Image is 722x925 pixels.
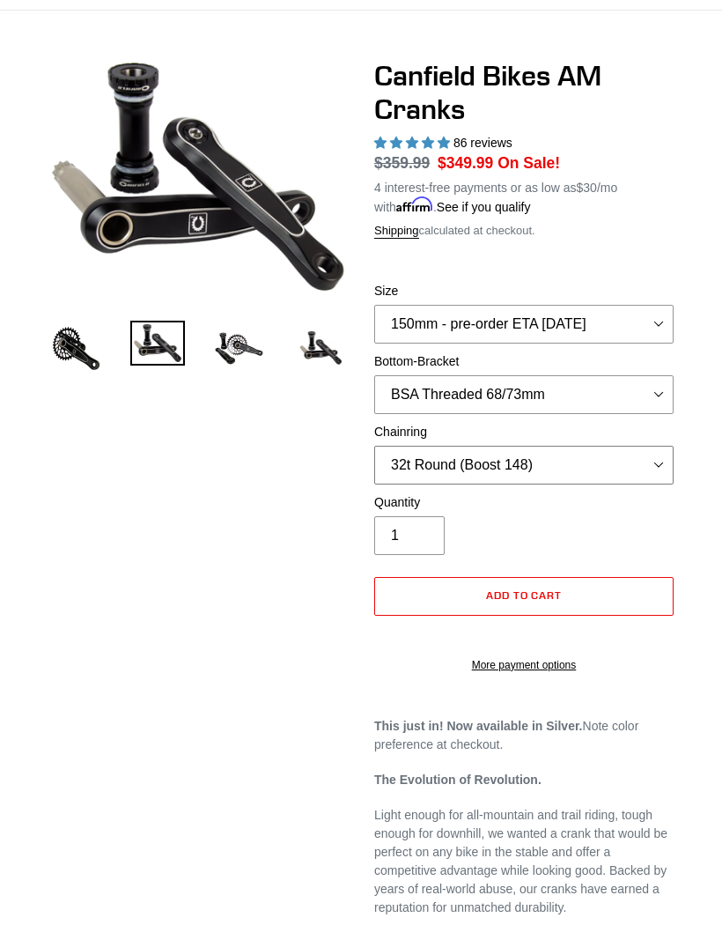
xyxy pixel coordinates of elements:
label: Bottom-Bracket [374,352,674,371]
s: $359.99 [374,154,430,172]
img: Load image into Gallery viewer, Canfield Bikes AM Cranks [211,321,267,376]
span: Affirm [396,197,433,212]
span: Add to cart [486,588,563,602]
p: Light enough for all-mountain and trail riding, tough enough for downhill, we wanted a crank that... [374,806,674,917]
label: Size [374,282,674,300]
img: Load image into Gallery viewer, Canfield Bikes AM Cranks [48,321,104,376]
a: Shipping [374,224,419,239]
a: More payment options [374,657,674,673]
span: $349.99 [438,154,493,172]
img: Load image into Gallery viewer, Canfield Cranks [130,321,186,366]
p: Note color preference at checkout. [374,717,674,754]
span: On Sale! [497,152,560,174]
div: calculated at checkout. [374,222,674,240]
img: Load image into Gallery viewer, CANFIELD-AM_DH-CRANKS [293,321,349,376]
span: $30 [577,181,597,195]
strong: The Evolution of Revolution. [374,773,541,787]
label: Chainring [374,423,674,441]
strong: This just in! Now available in Silver. [374,719,583,733]
a: See if you qualify - Learn more about Affirm Financing (opens in modal) [437,200,531,214]
button: Add to cart [374,577,674,616]
span: 86 reviews [453,136,512,150]
label: Quantity [374,493,674,512]
span: 4.97 stars [374,136,453,150]
h1: Canfield Bikes AM Cranks [374,59,674,127]
p: 4 interest-free payments or as low as /mo with . [374,175,674,217]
